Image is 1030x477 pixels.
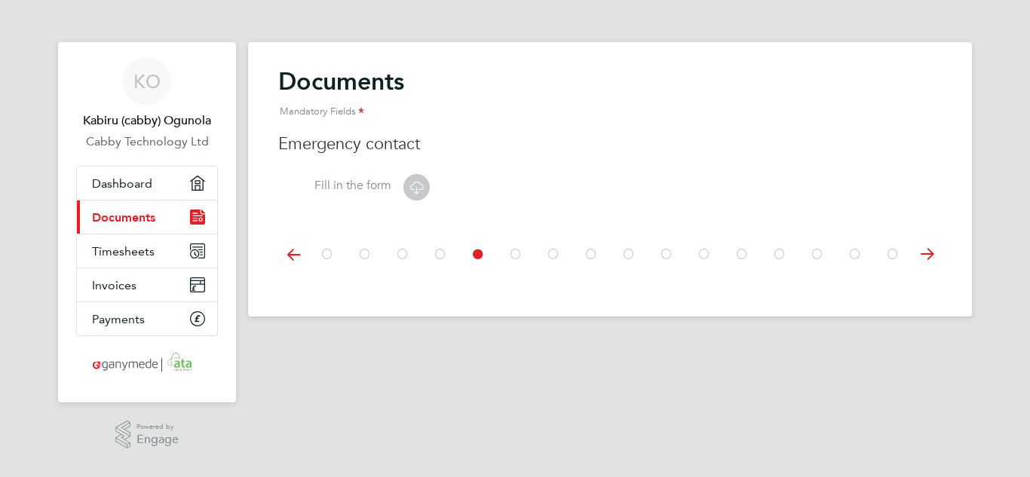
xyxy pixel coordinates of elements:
[76,57,218,130] a: KOKabiru (cabby) Ogunola
[278,66,942,127] h2: Documents
[136,433,179,446] span: Engage
[133,72,161,91] span: KO
[278,96,942,127] div: Mandatory Fields
[58,42,236,402] nav: Main navigation
[77,302,217,335] a: Payments
[76,133,218,151] a: Cabby Technology Ltd
[77,234,217,268] a: Timesheets
[76,112,218,130] span: Kabiru (cabby) Ogunola
[278,178,391,194] label: Fill in the form
[92,312,145,326] span: Payments
[92,278,136,292] span: Invoices
[92,244,155,258] span: Timesheets
[88,351,207,375] img: ganymedesolutions-logo-retina.png
[77,200,217,234] a: Documents
[77,167,217,200] a: Dashboard
[278,133,942,155] h3: Emergency contact
[76,351,218,375] a: Go to home page
[136,420,179,433] span: Powered by
[115,420,179,449] a: Powered byEngage
[92,176,152,191] span: Dashboard
[77,268,217,301] a: Invoices
[92,210,155,225] span: Documents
